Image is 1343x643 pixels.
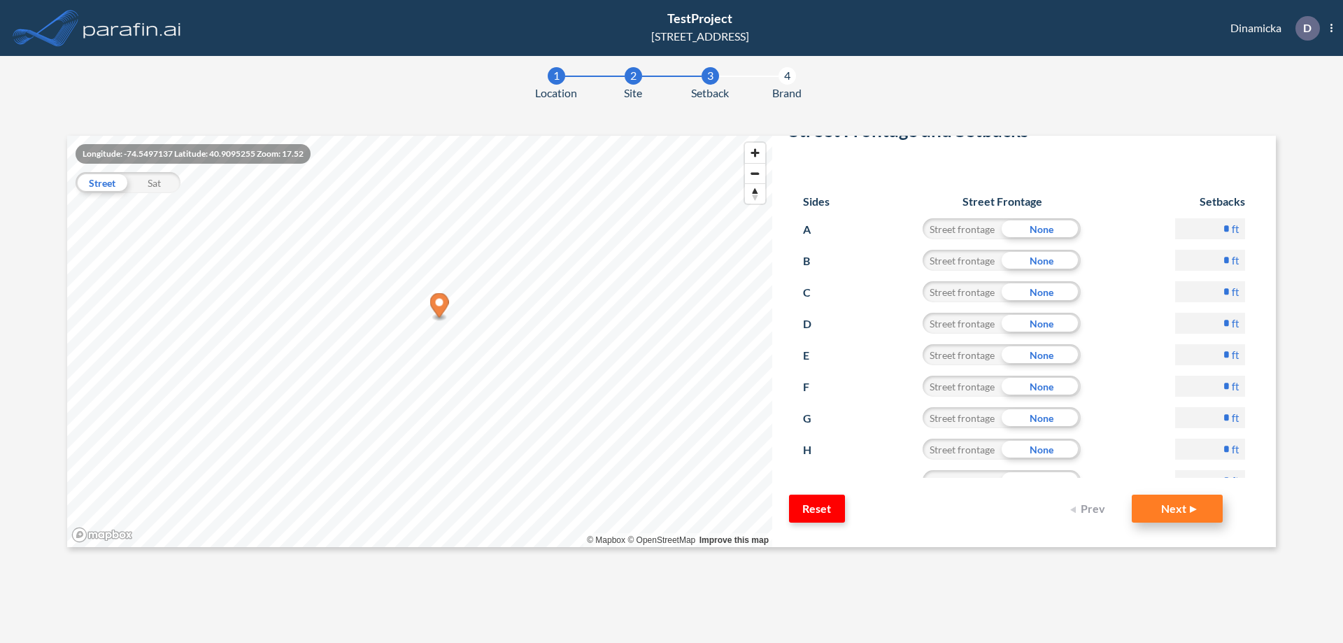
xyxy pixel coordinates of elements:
[71,527,133,543] a: Mapbox homepage
[803,281,829,304] p: C
[803,313,829,335] p: D
[803,376,829,398] p: F
[803,439,829,461] p: H
[779,67,796,85] div: 4
[1232,379,1239,393] label: ft
[1232,442,1239,456] label: ft
[745,183,765,204] button: Reset bearing to north
[1062,495,1118,523] button: Prev
[923,250,1002,271] div: Street frontage
[1002,313,1081,334] div: None
[1232,222,1239,236] label: ft
[803,470,829,493] p: I
[1002,250,1081,271] div: None
[67,136,772,547] canvas: Map
[667,10,732,26] span: TestProject
[923,470,1002,491] div: Street frontage
[923,439,1002,460] div: Street frontage
[1002,218,1081,239] div: None
[803,344,829,367] p: E
[745,163,765,183] button: Zoom out
[745,164,765,183] span: Zoom out
[1232,285,1239,299] label: ft
[1175,195,1245,208] h6: Setbacks
[535,85,577,101] span: Location
[923,407,1002,428] div: Street frontage
[1002,439,1081,460] div: None
[772,85,802,101] span: Brand
[1232,316,1239,330] label: ft
[1232,348,1239,362] label: ft
[1002,344,1081,365] div: None
[80,14,184,42] img: logo
[1002,470,1081,491] div: None
[1232,411,1239,425] label: ft
[789,495,845,523] button: Reset
[699,535,769,545] a: Improve this map
[651,28,749,45] div: [STREET_ADDRESS]
[627,535,695,545] a: OpenStreetMap
[1303,22,1312,34] p: D
[1002,376,1081,397] div: None
[587,535,625,545] a: Mapbox
[76,144,311,164] div: Longitude: -74.5497137 Latitude: 40.9095255 Zoom: 17.52
[702,67,719,85] div: 3
[803,218,829,241] p: A
[625,67,642,85] div: 2
[1132,495,1223,523] button: Next
[923,313,1002,334] div: Street frontage
[691,85,729,101] span: Setback
[1232,253,1239,267] label: ft
[128,172,180,193] div: Sat
[1002,281,1081,302] div: None
[548,67,565,85] div: 1
[1209,16,1333,41] div: Dinamicka
[430,293,449,322] div: Map marker
[923,281,1002,302] div: Street frontage
[745,143,765,163] button: Zoom in
[624,85,642,101] span: Site
[1002,407,1081,428] div: None
[923,344,1002,365] div: Street frontage
[923,376,1002,397] div: Street frontage
[803,250,829,272] p: B
[923,218,1002,239] div: Street frontage
[803,407,829,430] p: G
[745,184,765,204] span: Reset bearing to north
[909,195,1095,208] h6: Street Frontage
[803,195,830,208] h6: Sides
[1232,474,1239,488] label: ft
[76,172,128,193] div: Street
